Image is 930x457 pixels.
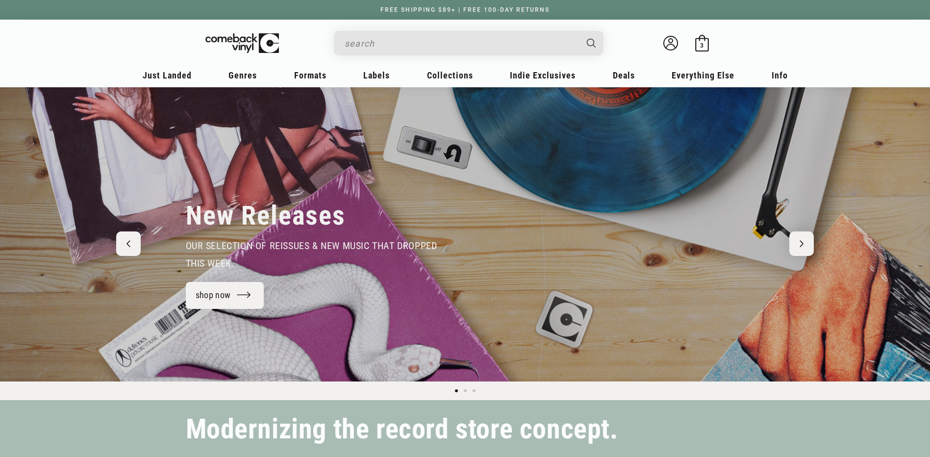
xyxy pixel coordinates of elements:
h2: Modernizing the record store concept. [186,418,618,441]
span: Genres [228,70,257,80]
span: Deals [613,70,635,80]
input: search [345,33,577,53]
a: FREE SHIPPING $89+ | FREE 100-DAY RETURNS [371,6,559,13]
span: Formats [294,70,327,80]
span: Info [772,70,788,80]
button: Previous slide [116,231,141,256]
span: Just Landed [143,70,192,80]
button: Load slide 2 of 3 [461,386,470,395]
span: Collections [427,70,473,80]
button: Load slide 1 of 3 [452,386,461,395]
button: Next slide [789,231,814,256]
a: shop now [186,282,264,309]
span: Everything Else [672,70,734,80]
span: our selection of reissues & new music that dropped this week. [186,240,437,269]
span: Labels [363,70,390,80]
button: Load slide 3 of 3 [470,386,478,395]
button: Search [578,31,604,55]
span: Indie Exclusives [510,70,576,80]
div: Search [334,31,603,55]
h2: New Releases [186,200,346,232]
span: 3 [700,42,704,49]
